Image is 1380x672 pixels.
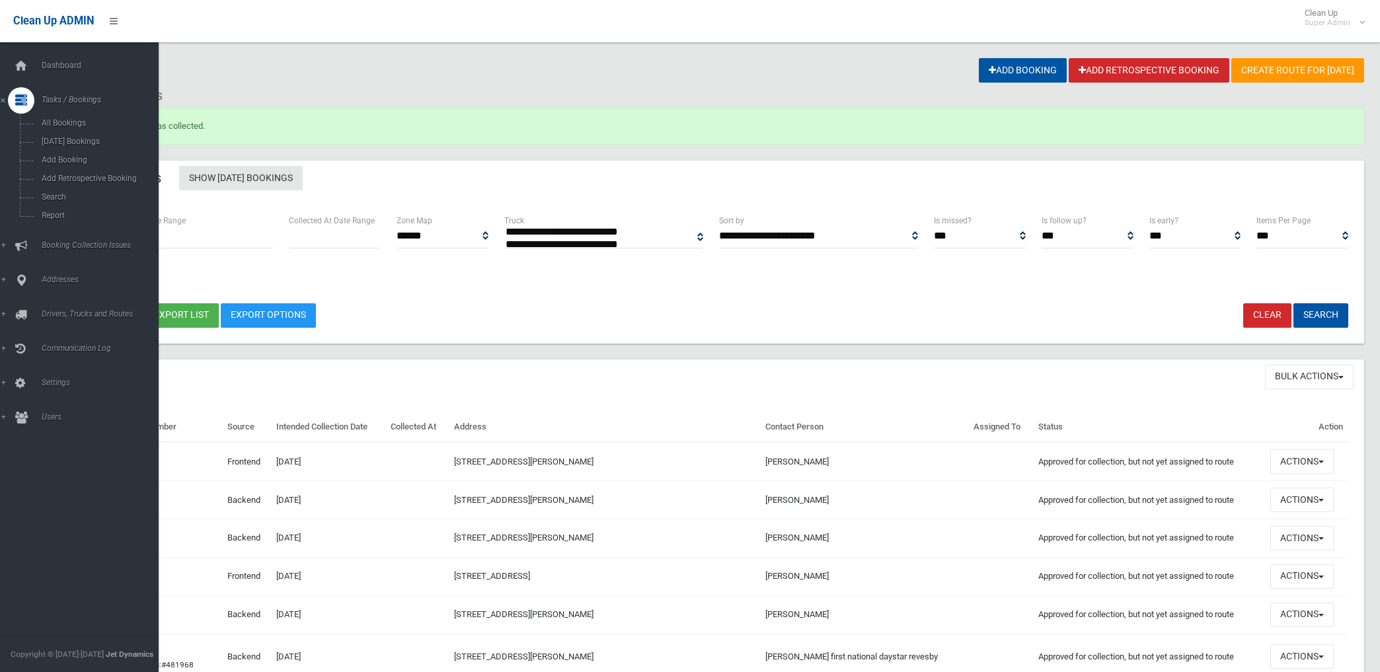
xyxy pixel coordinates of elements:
[38,174,159,183] span: Add Retrospective Booking
[38,241,170,250] span: Booking Collection Issues
[271,481,385,519] td: [DATE]
[760,557,969,595] td: [PERSON_NAME]
[271,519,385,558] td: [DATE]
[38,192,159,202] span: Search
[454,571,530,581] a: [STREET_ADDRESS]
[222,442,271,480] td: Frontend
[449,412,760,443] th: Address
[222,595,271,634] td: Backend
[1298,8,1363,28] span: Clean Up
[1270,564,1334,589] button: Actions
[38,61,170,70] span: Dashboard
[1293,303,1348,328] button: Search
[504,213,524,228] label: Truck
[1033,595,1265,634] td: Approved for collection, but not yet assigned to route
[222,519,271,558] td: Backend
[161,660,194,669] a: #481968
[1033,442,1265,480] td: Approved for collection, but not yet assigned to route
[760,442,969,480] td: [PERSON_NAME]
[1069,58,1229,83] a: Add Retrospective Booking
[179,166,303,190] a: Show [DATE] Bookings
[1270,488,1334,512] button: Actions
[1270,644,1334,669] button: Actions
[760,519,969,558] td: [PERSON_NAME]
[1231,58,1364,83] a: Create route for [DATE]
[760,595,969,634] td: [PERSON_NAME]
[1305,18,1350,28] small: Super Admin
[13,15,94,27] span: Clean Up ADMIN
[144,303,219,328] button: Export list
[58,108,1364,145] div: Booking marked as collected.
[968,412,1033,443] th: Assigned To
[11,650,104,659] span: Copyright © [DATE]-[DATE]
[38,137,159,146] span: [DATE] Bookings
[222,557,271,595] td: Frontend
[1033,412,1265,443] th: Status
[1270,526,1334,550] button: Actions
[1243,303,1291,328] a: Clear
[760,481,969,519] td: [PERSON_NAME]
[38,412,170,422] span: Users
[106,650,153,659] strong: Jet Dynamics
[271,595,385,634] td: [DATE]
[38,309,170,318] span: Drivers, Trucks and Routes
[454,495,594,505] a: [STREET_ADDRESS][PERSON_NAME]
[221,303,316,328] a: Export Options
[1270,603,1334,627] button: Actions
[271,412,385,443] th: Intended Collection Date
[1270,449,1334,474] button: Actions
[454,609,594,619] a: [STREET_ADDRESS][PERSON_NAME]
[1033,557,1265,595] td: Approved for collection, but not yet assigned to route
[385,412,449,443] th: Collected At
[38,378,170,387] span: Settings
[222,481,271,519] td: Backend
[454,457,594,467] a: [STREET_ADDRESS][PERSON_NAME]
[760,412,969,443] th: Contact Person
[222,412,271,443] th: Source
[38,211,159,220] span: Report
[38,95,170,104] span: Tasks / Bookings
[38,344,170,353] span: Communication Log
[271,557,385,595] td: [DATE]
[38,118,159,128] span: All Bookings
[979,58,1067,83] a: Add Booking
[38,275,170,284] span: Addresses
[454,533,594,542] a: [STREET_ADDRESS][PERSON_NAME]
[1033,519,1265,558] td: Approved for collection, but not yet assigned to route
[1033,481,1265,519] td: Approved for collection, but not yet assigned to route
[1265,412,1348,443] th: Action
[454,652,594,661] a: [STREET_ADDRESS][PERSON_NAME]
[271,442,385,480] td: [DATE]
[1265,365,1354,389] button: Bulk Actions
[108,412,222,443] th: Booking Number
[38,155,159,165] span: Add Booking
